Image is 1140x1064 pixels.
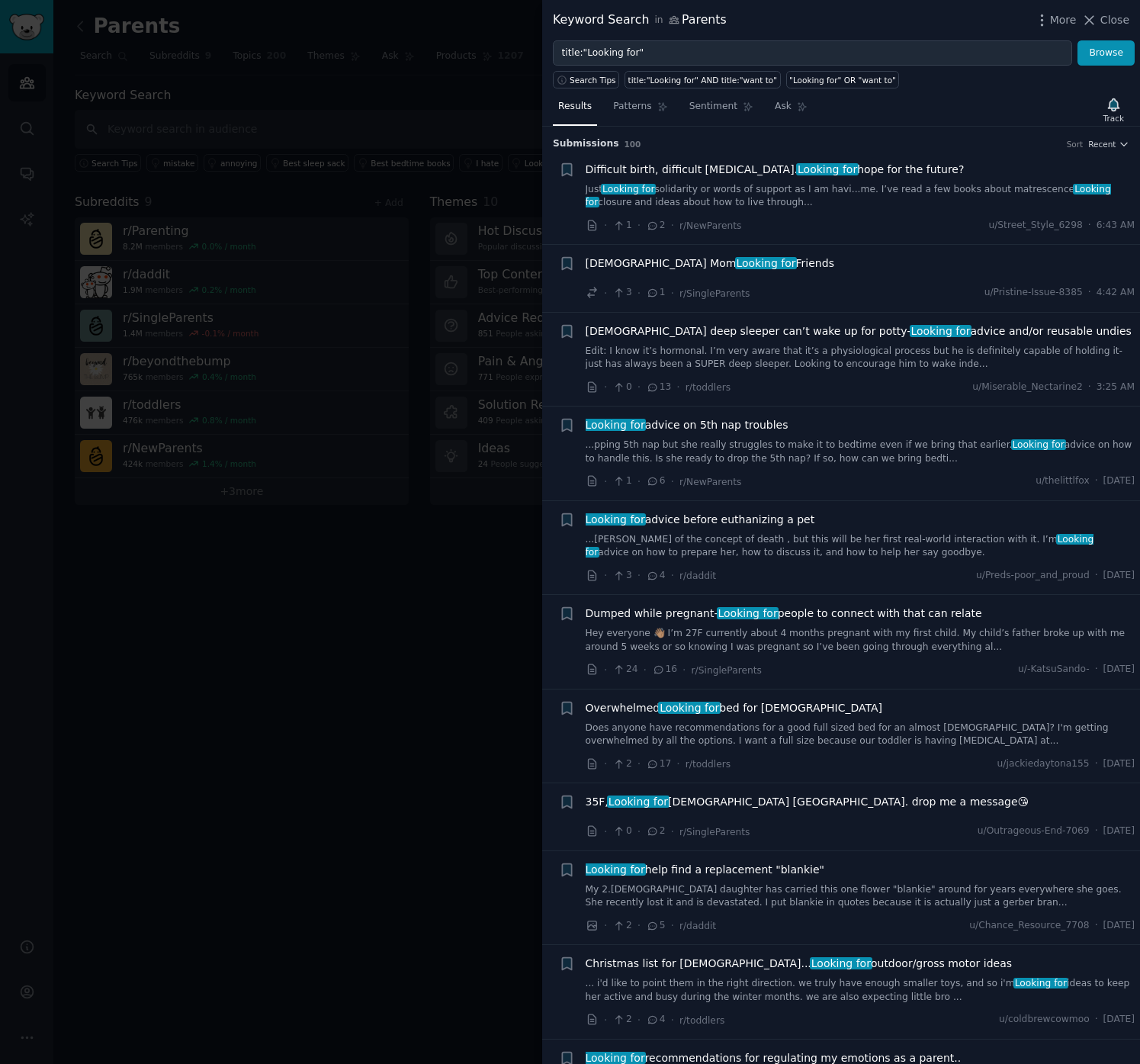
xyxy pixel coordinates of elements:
[969,919,1089,933] span: u/Chance_Resource_7708
[586,606,982,622] span: Dumped while pregnant- people to connect with that can relate
[1088,219,1091,233] span: ·
[586,794,1029,810] a: 35F,Looking for[DEMOGRAPHIC_DATA] [GEOGRAPHIC_DATA]. drop me a message😘
[637,918,641,934] span: ·
[686,382,731,393] span: r/toddlers
[586,700,883,716] span: Overwhelmed bed for [DEMOGRAPHIC_DATA]
[586,417,788,433] a: Looking foradvice on 5th nap troubles
[1050,12,1077,28] span: More
[1095,919,1098,933] span: ·
[553,40,1072,66] input: Try a keyword related to your business
[637,567,641,583] span: ·
[553,11,727,30] div: Keyword Search Parents
[735,257,798,269] span: Looking for
[586,512,815,528] span: advice before euthanizing a pet
[984,286,1083,300] span: u/Pristine-Issue-8385
[671,285,674,301] span: ·
[679,288,750,299] span: r/SingleParents
[1098,94,1129,126] button: Track
[1077,40,1135,66] button: Browse
[637,285,641,301] span: ·
[646,381,671,394] span: 13
[1095,825,1098,838] span: ·
[679,571,716,581] span: r/daddit
[586,977,1135,1004] a: ... i'd like to point them in the right direction. we truly have enough smaller toys, and so i'mL...
[671,1012,674,1028] span: ·
[604,285,607,301] span: ·
[586,700,883,716] a: OverwhelmedLooking forbed for [DEMOGRAPHIC_DATA]
[586,323,1132,339] a: [DEMOGRAPHIC_DATA] deep sleeper can’t wake up for potty-Looking foradvice and/or reusable undies
[786,71,900,88] a: "Looking for" OR "want to"
[1013,978,1068,988] span: Looking for
[586,417,788,433] span: advice on 5th nap troubles
[646,474,665,488] span: 6
[586,883,1135,910] a: My 2.[DEMOGRAPHIC_DATA] daughter has carried this one flower "blankie" around for years everywher...
[676,379,679,395] span: ·
[1103,569,1135,583] span: [DATE]
[692,665,762,676] span: r/SingleParents
[646,919,665,933] span: 5
[604,474,607,490] span: ·
[689,100,737,114] span: Sentiment
[671,474,674,490] span: ·
[604,824,607,840] span: ·
[612,286,631,300] span: 3
[586,162,965,178] a: Difficult birth, difficult [MEDICAL_DATA].Looking forhope for the future?
[686,759,731,770] span: r/toddlers
[613,100,651,114] span: Patterns
[586,956,1013,972] span: Christmas list for [DEMOGRAPHIC_DATA]... outdoor/gross motor ideas
[553,95,597,126] a: Results
[612,381,631,394] span: 0
[553,137,619,151] span: Submission s
[586,862,824,878] a: Looking forhelp find a replacement "blankie"
[625,140,641,149] span: 100
[612,1013,631,1027] span: 2
[584,513,647,526] span: Looking for
[997,757,1090,771] span: u/jackiedaytona155
[976,569,1090,583] span: u/Preds-poor_and_proud
[652,663,677,677] span: 16
[586,722,1135,748] a: Does anyone have recommendations for a good full sized bed for an almost [DEMOGRAPHIC_DATA]? I'm ...
[608,95,673,126] a: Patterns
[1036,474,1090,488] span: u/thelittlfox
[682,662,686,678] span: ·
[586,512,815,528] a: Looking foradvice before euthanizing a pet
[612,825,631,838] span: 0
[679,477,741,487] span: r/NewParents
[789,75,896,85] div: "Looking for" OR "want to"
[1088,286,1091,300] span: ·
[637,756,641,772] span: ·
[604,217,607,233] span: ·
[810,957,872,969] span: Looking for
[586,956,1013,972] a: Christmas list for [DEMOGRAPHIC_DATA]...Looking foroutdoor/gross motor ideas
[775,100,792,114] span: Ask
[637,379,641,395] span: ·
[671,567,674,583] span: ·
[679,921,716,931] span: r/daddit
[684,95,759,126] a: Sentiment
[604,662,607,678] span: ·
[628,75,778,85] div: title:"Looking for" AND title:"want to"
[612,219,631,233] span: 1
[671,217,674,233] span: ·
[1103,663,1135,677] span: [DATE]
[586,794,1029,810] span: 35F, [DEMOGRAPHIC_DATA] [GEOGRAPHIC_DATA]. drop me a message😘
[612,919,631,933] span: 2
[1095,663,1098,677] span: ·
[604,918,607,934] span: ·
[1103,757,1135,771] span: [DATE]
[586,256,834,272] span: [DEMOGRAPHIC_DATA] Mom Friends
[637,474,641,490] span: ·
[999,1013,1090,1027] span: u/coldbrewcowmoo
[972,381,1082,394] span: u/Miserable_Nectarine2
[604,1012,607,1028] span: ·
[1018,663,1090,677] span: u/-KatsuSando-
[676,756,679,772] span: ·
[637,1012,641,1028] span: ·
[558,100,592,114] span: Results
[1011,439,1066,450] span: Looking for
[570,75,616,85] span: Search Tips
[553,71,619,88] button: Search Tips
[1088,139,1116,149] span: Recent
[658,702,721,714] span: Looking for
[1095,569,1098,583] span: ·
